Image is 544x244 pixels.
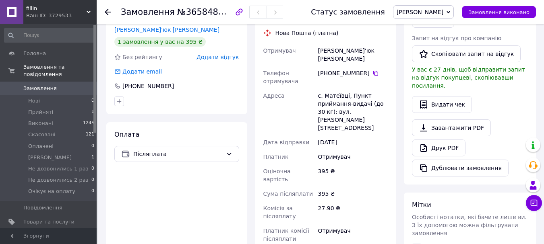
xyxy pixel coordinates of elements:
div: [DATE] [316,135,389,150]
div: Додати email [122,68,163,76]
a: Завантажити PDF [412,119,491,136]
a: [PERSON_NAME]'юк [PERSON_NAME] [114,27,219,33]
button: Скопіювати запит на відгук [412,45,521,62]
span: Не дозвонились 1 раз [28,165,89,172]
span: Без рейтингу [122,54,162,60]
span: Отримувач [263,47,296,54]
button: Чат з покупцем [526,195,542,211]
span: fillin [26,5,87,12]
span: [PERSON_NAME] [28,154,72,161]
span: Мітки [412,201,431,209]
button: Дублювати замовлення [412,160,509,176]
div: 395 ₴ [316,187,389,201]
span: 0 [91,165,94,172]
div: 1 замовлення у вас на 395 ₴ [114,37,206,47]
span: Очікує на оплату [28,188,75,195]
div: Ваш ID: 3729533 [26,12,97,19]
span: Повідомлення [23,204,62,211]
span: Платник [263,154,289,160]
span: Комісія за післяплату [263,205,296,219]
span: №365848199 [177,7,234,17]
div: Статус замовлення [311,8,385,16]
div: [PERSON_NAME]'юк [PERSON_NAME] [316,43,389,66]
span: Оціночна вартість [263,168,291,182]
span: Головна [23,50,46,57]
div: 27.90 ₴ [316,201,389,223]
button: Видати чек [412,96,472,113]
span: 0 [91,188,94,195]
span: Замовлення [23,85,57,92]
button: Замовлення виконано [462,6,536,18]
span: Замовлення [121,7,175,17]
span: 0 [91,176,94,184]
span: 1 [91,154,94,161]
span: Особисті нотатки, які бачите лише ви. З їх допомогою можна фільтрувати замовлення [412,214,527,236]
div: с. Матеївці, Пункт приймання-видачі (до 30 кг): вул. [PERSON_NAME][STREET_ADDRESS] [316,88,389,135]
span: Сума післяплати [263,191,313,197]
span: Скасовані [28,131,56,138]
span: Телефон отримувача [263,70,298,84]
span: Додати відгук [197,54,239,60]
span: Прийняті [28,109,53,116]
span: Платник комісії післяплати [263,228,309,242]
span: Оплачені [28,143,54,150]
span: 121 [86,131,94,138]
div: Додати email [114,68,163,76]
div: [PHONE_NUMBER] [122,82,175,90]
span: Замовлення виконано [468,9,530,15]
span: Дата відправки [263,139,310,146]
div: Нова Пошта (платна) [273,29,341,37]
span: Не дозвонились 2 раз [28,176,89,184]
div: [PHONE_NUMBER] [318,69,388,77]
div: Повернутися назад [105,8,111,16]
input: Пошук [4,28,95,43]
span: Нові [28,97,40,105]
a: Друк PDF [412,139,465,156]
span: Замовлення та повідомлення [23,64,97,78]
span: 0 [91,97,94,105]
span: Виконані [28,120,53,127]
span: Післяплата [133,150,223,158]
span: Оплата [114,131,139,138]
div: 395 ₴ [316,164,389,187]
span: 0 [91,143,94,150]
span: 1 [91,109,94,116]
span: 1245 [83,120,94,127]
span: Адреса [263,92,285,99]
span: Запит на відгук про компанію [412,35,501,41]
span: Товари та послуги [23,218,74,226]
div: Отримувач [316,150,389,164]
span: У вас є 27 днів, щоб відправити запит на відгук покупцеві, скопіювавши посилання. [412,66,525,89]
span: [PERSON_NAME] [397,9,443,15]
